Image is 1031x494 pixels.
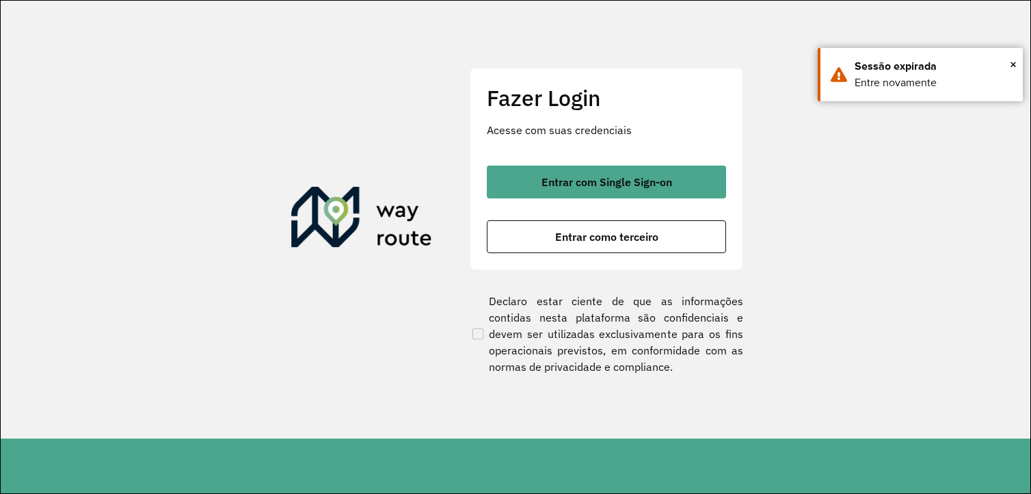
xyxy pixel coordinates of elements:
[1010,54,1017,75] span: ×
[855,75,1013,91] div: Entre novamente
[541,177,672,187] span: Entrar com Single Sign-on
[487,122,726,138] p: Acesse com suas credenciais
[855,58,1013,75] div: Sessão expirada
[487,85,726,111] h2: Fazer Login
[487,166,726,198] button: button
[1010,54,1017,75] button: Close
[487,220,726,253] button: button
[555,231,658,242] span: Entrar como terceiro
[470,293,743,375] label: Declaro estar ciente de que as informações contidas nesta plataforma são confidenciais e devem se...
[291,187,432,252] img: Roteirizador AmbevTech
